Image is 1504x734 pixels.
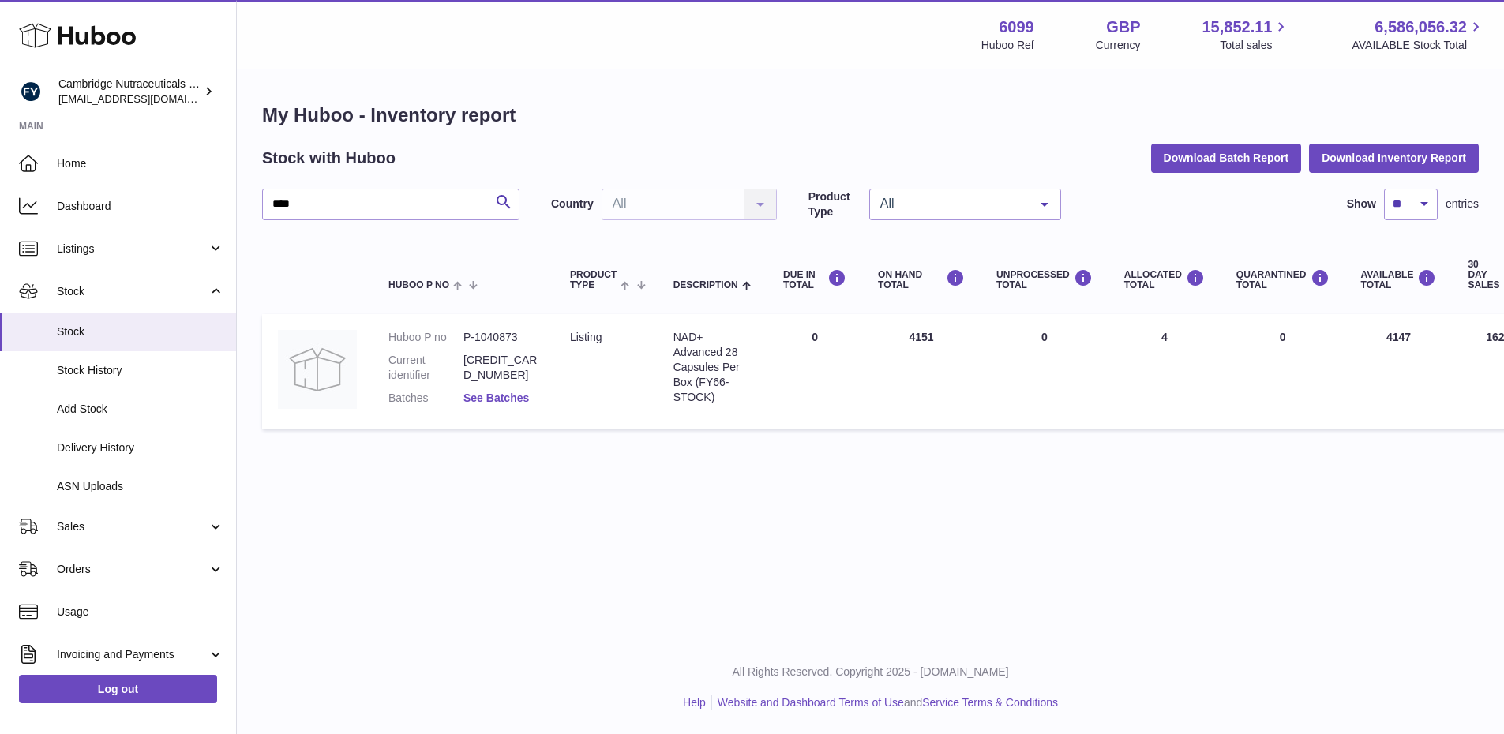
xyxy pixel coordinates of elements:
div: NAD+ Advanced 28 Capsules Per Box (FY66-STOCK) [673,330,752,404]
span: Listings [57,242,208,257]
dd: [CREDIT_CARD_NUMBER] [463,353,538,383]
button: Download Inventory Report [1309,144,1479,172]
dd: P-1040873 [463,330,538,345]
a: 6,586,056.32 AVAILABLE Stock Total [1352,17,1485,53]
dt: Current identifier [388,353,463,383]
label: Country [551,197,594,212]
div: DUE IN TOTAL [783,269,846,290]
span: [EMAIL_ADDRESS][DOMAIN_NAME] [58,92,232,105]
label: Product Type [808,189,861,219]
span: AVAILABLE Stock Total [1352,38,1485,53]
td: 4147 [1345,314,1453,429]
td: 4151 [862,314,981,429]
span: 15,852.11 [1202,17,1272,38]
div: Currency [1096,38,1141,53]
td: 0 [767,314,862,429]
span: Huboo P no [388,280,449,290]
a: Website and Dashboard Terms of Use [718,696,904,709]
a: Log out [19,675,217,703]
span: Stock [57,324,224,339]
span: Delivery History [57,440,224,455]
span: 0 [1280,331,1286,343]
span: Description [673,280,738,290]
li: and [712,695,1058,710]
div: ALLOCATED Total [1124,269,1205,290]
a: Help [683,696,706,709]
strong: GBP [1106,17,1140,38]
span: ASN Uploads [57,479,224,494]
td: 4 [1108,314,1221,429]
span: Home [57,156,224,171]
dt: Batches [388,391,463,406]
span: All [876,196,1029,212]
span: Usage [57,605,224,620]
div: ON HAND Total [878,269,965,290]
td: 0 [981,314,1108,429]
img: huboo@camnutra.com [19,80,43,103]
span: Dashboard [57,199,224,214]
span: Sales [57,519,208,534]
span: Product Type [570,270,617,290]
img: product image [278,330,357,409]
span: Orders [57,562,208,577]
h1: My Huboo - Inventory report [262,103,1479,128]
span: entries [1446,197,1479,212]
span: Invoicing and Payments [57,647,208,662]
span: Add Stock [57,402,224,417]
div: UNPROCESSED Total [996,269,1093,290]
a: Service Terms & Conditions [922,696,1058,709]
div: QUARANTINED Total [1236,269,1330,290]
div: Cambridge Nutraceuticals Ltd [58,77,201,107]
a: See Batches [463,391,529,404]
span: listing [570,331,602,343]
button: Download Batch Report [1151,144,1302,172]
a: 15,852.11 Total sales [1202,17,1290,53]
span: Stock [57,284,208,299]
h2: Stock with Huboo [262,148,396,169]
strong: 6099 [999,17,1034,38]
span: Stock History [57,363,224,378]
dt: Huboo P no [388,330,463,345]
span: Total sales [1220,38,1290,53]
p: All Rights Reserved. Copyright 2025 - [DOMAIN_NAME] [249,665,1491,680]
div: AVAILABLE Total [1361,269,1437,290]
div: Huboo Ref [981,38,1034,53]
label: Show [1347,197,1376,212]
span: 6,586,056.32 [1375,17,1467,38]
